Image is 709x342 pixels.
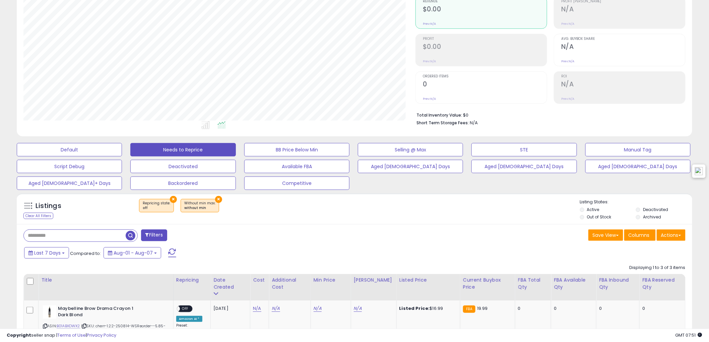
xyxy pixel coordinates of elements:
div: off [143,206,170,210]
h2: $0.00 [423,43,547,52]
button: Filters [141,229,167,241]
div: seller snap | | [7,332,116,339]
div: 0 [554,305,591,312]
div: Additional Cost [272,277,308,291]
img: 219ptZWocXL._SL40_.jpg [43,305,56,319]
button: Backordered [130,177,236,190]
button: × [170,196,177,203]
button: STE [471,143,577,156]
b: Listed Price: [399,305,430,312]
span: Avg. Buybox Share [561,37,685,41]
button: Needs to Reprice [130,143,236,156]
div: 0 [642,305,680,312]
small: FBA [463,305,475,313]
h5: Listings [36,201,61,211]
button: Manual Tag [585,143,691,156]
button: Script Debug [17,160,122,173]
div: Clear All Filters [23,213,53,219]
span: Last 7 Days [34,250,61,256]
div: Current Buybox Price [463,277,512,291]
button: Aged [DEMOGRAPHIC_DATA] Days [358,160,463,173]
span: Columns [629,232,650,238]
b: Total Inventory Value: [416,112,462,118]
div: [PERSON_NAME] [354,277,394,284]
button: Selling @ Max [358,143,463,156]
a: Terms of Use [57,332,86,338]
button: Default [17,143,122,156]
a: N/A [272,305,280,312]
button: Available FBA [244,160,349,173]
label: Deactivated [643,207,668,212]
div: Date Created [213,277,247,291]
button: Aug-01 - Aug-07 [104,247,161,259]
a: N/A [314,305,322,312]
p: Listing States: [580,199,692,205]
button: × [215,196,222,203]
button: BB Price Below Min [244,143,349,156]
small: Prev: N/A [423,22,436,26]
h2: 0 [423,80,547,89]
span: Without min max : [184,201,215,211]
a: N/A [253,305,261,312]
span: 2025-08-15 07:51 GMT [675,332,702,338]
span: Repricing state : [143,201,170,211]
div: FBA inbound Qty [599,277,637,291]
h2: N/A [561,43,685,52]
span: ROI [561,75,685,78]
label: Archived [643,214,661,220]
div: Min Price [314,277,348,284]
span: Ordered Items [423,75,547,78]
button: Last 7 Days [24,247,69,259]
b: Maybelline Brow Drama Crayon 1 Dark Blond [58,305,139,320]
div: Amazon AI * [176,316,202,322]
span: OFF [180,306,191,312]
div: FBA Available Qty [554,277,593,291]
button: Aged [DEMOGRAPHIC_DATA] Days [585,160,691,173]
div: Title [41,277,171,284]
span: Aug-01 - Aug-07 [114,250,153,256]
small: Prev: N/A [423,97,436,101]
span: 19.99 [477,305,488,312]
small: Prev: N/A [423,59,436,63]
a: N/A [354,305,362,312]
div: Cost [253,277,266,284]
li: $0 [416,111,681,119]
h2: N/A [561,5,685,14]
div: Displaying 1 to 3 of 3 items [630,265,686,271]
b: Short Term Storage Fees: [416,120,469,126]
img: icon48.png [695,167,703,175]
button: Aged [DEMOGRAPHIC_DATA]+ Days [17,177,122,190]
small: Prev: N/A [561,59,574,63]
button: Aged [DEMOGRAPHIC_DATA] Days [471,160,577,173]
span: Compared to: [70,250,101,257]
span: N/A [470,120,478,126]
h2: N/A [561,80,685,89]
small: Prev: N/A [561,97,574,101]
a: Privacy Policy [87,332,116,338]
label: Out of Stock [587,214,611,220]
button: Deactivated [130,160,236,173]
button: Actions [657,229,686,241]
div: FBA Reserved Qty [642,277,683,291]
small: Prev: N/A [561,22,574,26]
h2: $0.00 [423,5,547,14]
label: Active [587,207,599,212]
div: Listed Price [399,277,457,284]
div: FBA Total Qty [518,277,548,291]
div: without min [184,206,215,210]
div: 0 [518,305,546,312]
button: Columns [624,229,656,241]
strong: Copyright [7,332,31,338]
span: Profit [423,37,547,41]
div: Repricing [176,277,208,284]
div: [DATE] [213,305,240,312]
div: 0 [599,305,634,312]
button: Save View [588,229,623,241]
div: $16.99 [399,305,455,312]
button: Competitive [244,177,349,190]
